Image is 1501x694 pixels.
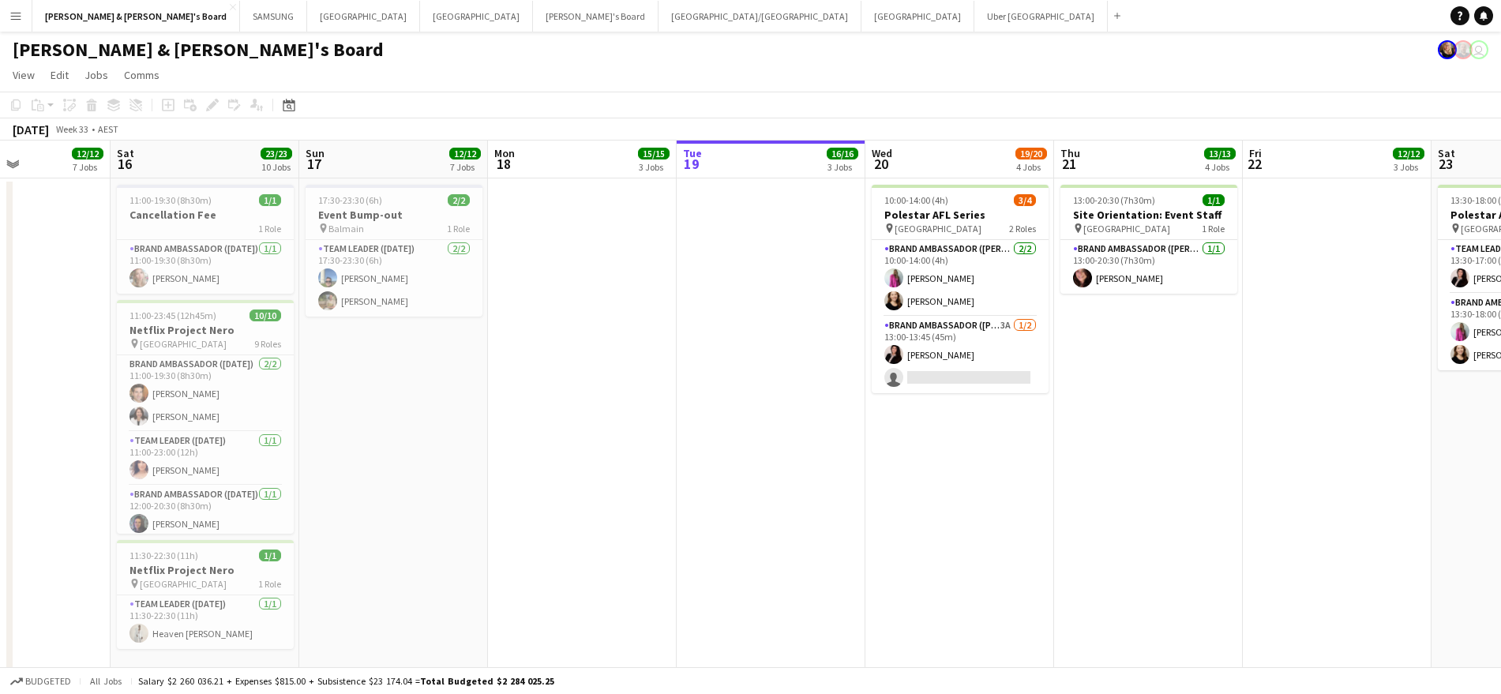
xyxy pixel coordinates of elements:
[52,123,92,135] span: Week 33
[138,675,554,687] div: Salary $2 260 036.21 + Expenses $815.00 + Subsistence $23 174.04 =
[51,68,69,82] span: Edit
[118,65,166,85] a: Comms
[124,68,159,82] span: Comms
[659,1,861,32] button: [GEOGRAPHIC_DATA]/[GEOGRAPHIC_DATA]
[78,65,114,85] a: Jobs
[25,676,71,687] span: Budgeted
[87,675,125,687] span: All jobs
[13,122,49,137] div: [DATE]
[6,65,41,85] a: View
[533,1,659,32] button: [PERSON_NAME]'s Board
[32,1,240,32] button: [PERSON_NAME] & [PERSON_NAME]'s Board
[13,68,35,82] span: View
[1454,40,1473,59] app-user-avatar: Neil Burton
[84,68,108,82] span: Jobs
[420,675,554,687] span: Total Budgeted $2 284 025.25
[307,1,420,32] button: [GEOGRAPHIC_DATA]
[44,65,75,85] a: Edit
[240,1,307,32] button: SAMSUNG
[420,1,533,32] button: [GEOGRAPHIC_DATA]
[13,38,384,62] h1: [PERSON_NAME] & [PERSON_NAME]'s Board
[1469,40,1488,59] app-user-avatar: Andy Husen
[8,673,73,690] button: Budgeted
[974,1,1108,32] button: Uber [GEOGRAPHIC_DATA]
[1438,40,1457,59] app-user-avatar: Apple Star
[861,1,974,32] button: [GEOGRAPHIC_DATA]
[98,123,118,135] div: AEST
